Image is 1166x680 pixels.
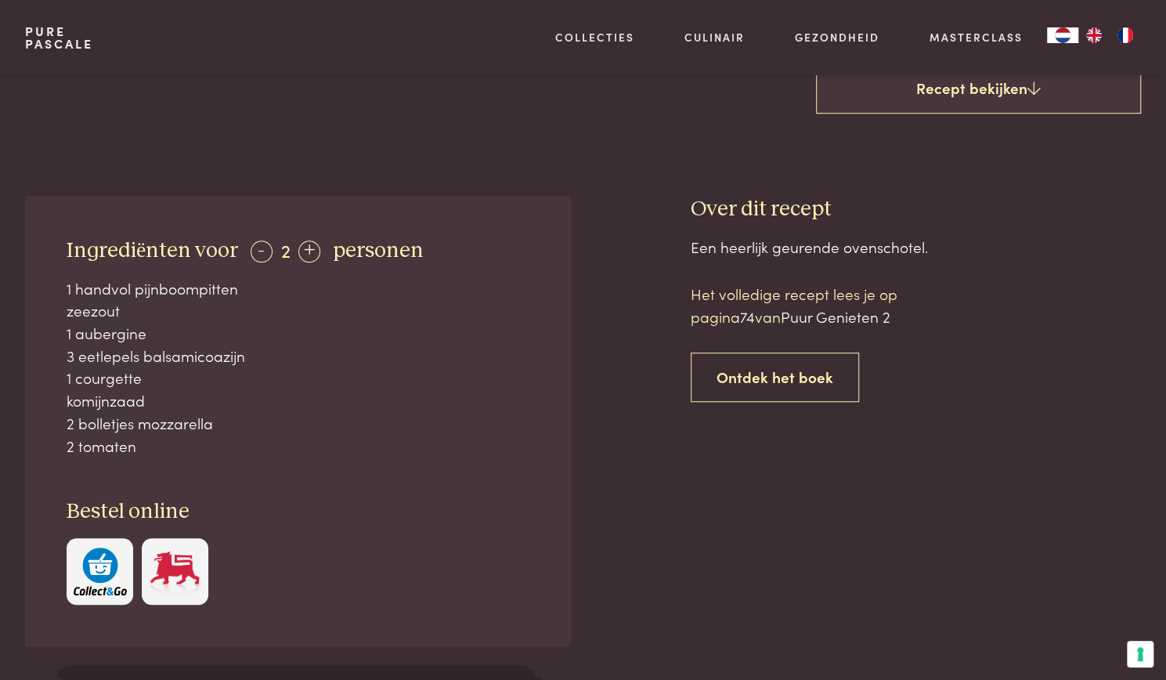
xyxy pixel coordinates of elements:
div: 2 bolletjes mozzarella [67,412,529,435]
div: 1 courgette [67,367,529,389]
span: Puur Genieten 2 [781,306,890,327]
div: 1 handvol pijnboompitten [67,277,529,300]
span: personen [333,240,424,262]
a: Culinair [684,29,745,45]
aside: Language selected: Nederlands [1047,27,1141,43]
a: EN [1078,27,1110,43]
img: Delhaize [148,548,201,595]
span: 74 [740,306,755,327]
button: Uw voorkeuren voor toestemming voor trackingtechnologieën [1127,641,1153,667]
p: Het volledige recept lees je op pagina van [691,283,957,327]
ul: Language list [1078,27,1141,43]
img: c308188babc36a3a401bcb5cb7e020f4d5ab42f7cacd8327e500463a43eeb86c.svg [74,548,127,595]
a: Gezondheid [795,29,879,45]
a: Collecties [555,29,634,45]
div: Language [1047,27,1078,43]
h3: Over dit recept [691,196,1141,223]
a: Masterclass [929,29,1022,45]
span: 2 [281,237,291,262]
a: FR [1110,27,1141,43]
div: + [298,241,320,262]
a: NL [1047,27,1078,43]
div: Een heerlijk geurende ovenschotel. [691,236,1141,259]
div: zeezout [67,299,529,322]
div: komijnzaad [67,389,529,412]
a: PurePascale [25,25,93,50]
span: Ingrediënten voor [67,240,238,262]
div: 2 tomaten [67,435,529,458]
div: - [251,241,273,262]
div: 1 aubergine [67,322,529,345]
h3: Bestel online [67,498,529,526]
div: 3 eetlepels balsamicoazijn [67,345,529,367]
a: Recept bekijken [816,63,1142,114]
a: Ontdek het boek [691,353,859,402]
